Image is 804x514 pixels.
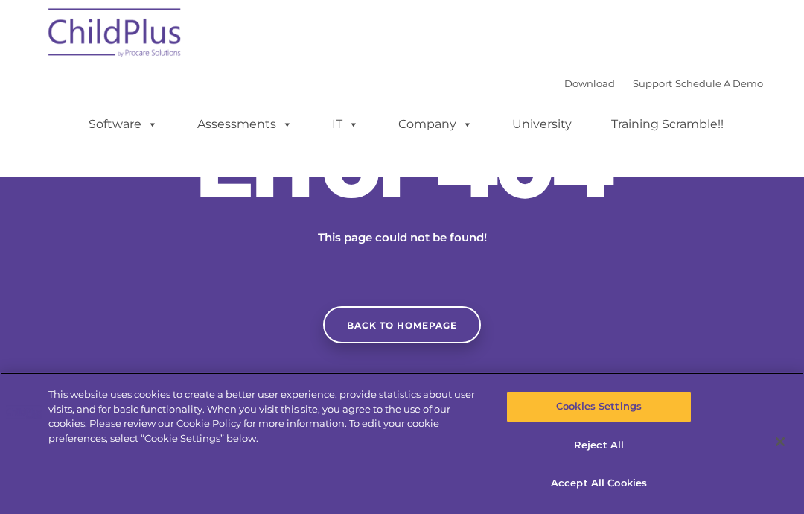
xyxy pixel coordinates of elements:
a: IT [317,110,374,139]
a: Training Scramble!! [596,110,738,139]
div: This website uses cookies to create a better user experience, provide statistics about user visit... [48,387,482,445]
button: Reject All [506,430,691,461]
a: Company [383,110,488,139]
h2: Error 404 [179,121,625,210]
a: Schedule A Demo [675,77,763,89]
a: Back to homepage [323,306,481,343]
button: Accept All Cookies [506,468,691,499]
a: Software [74,110,173,139]
a: Assessments [182,110,307,139]
font: | [564,77,763,89]
a: Download [564,77,615,89]
button: Close [764,425,797,458]
a: University [497,110,587,139]
p: This page could not be found! [246,229,558,247]
a: Support [633,77,672,89]
button: Cookies Settings [506,391,691,422]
